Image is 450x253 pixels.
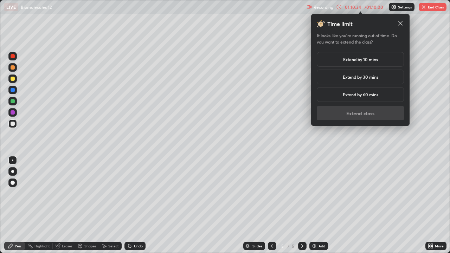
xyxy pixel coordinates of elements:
div: Undo [134,244,143,248]
div: Eraser [62,244,72,248]
div: Add [319,244,325,248]
div: Pen [15,244,21,248]
img: recording.375f2c34.svg [307,4,312,10]
p: Settings [398,5,412,9]
div: Highlight [34,244,50,248]
div: 5 [291,243,295,249]
div: Select [108,244,119,248]
img: class-settings-icons [391,4,397,10]
img: add-slide-button [311,243,317,249]
h5: Extend by 60 mins [343,91,378,98]
div: 01:10:34 [343,5,363,9]
p: Recording [314,5,333,10]
h5: Extend by 30 mins [343,74,378,80]
img: end-class-cross [421,4,426,10]
button: End Class [419,3,446,11]
div: 5 [279,244,286,248]
div: Slides [252,244,262,248]
h5: Extend by 10 mins [343,56,378,63]
h3: Time limit [327,20,353,28]
div: / 01:10:00 [363,5,385,9]
div: Shapes [84,244,96,248]
div: More [435,244,444,248]
p: LIVE [6,4,16,10]
p: Biomolecules 12 [21,4,52,10]
div: / [288,244,290,248]
h5: It looks like you’re running out of time. Do you want to extend the class? [317,32,404,45]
